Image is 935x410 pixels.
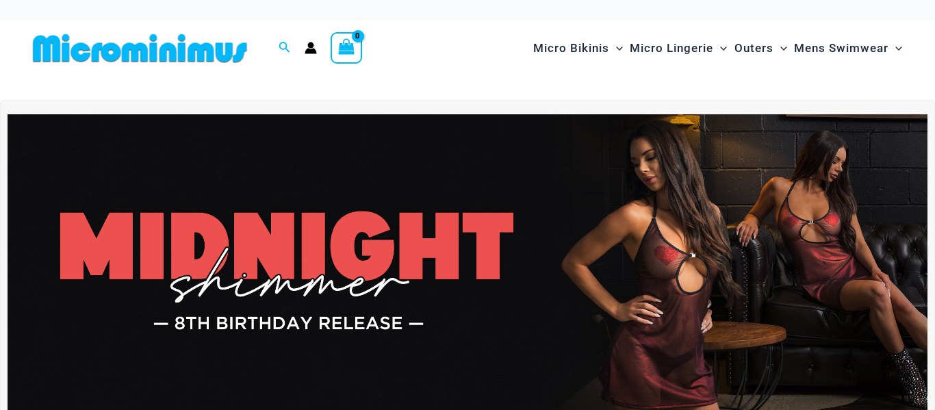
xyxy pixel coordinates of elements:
img: MM SHOP LOGO FLAT [27,33,253,64]
nav: Site Navigation [528,25,908,71]
span: Mens Swimwear [794,31,888,66]
span: Menu Toggle [609,31,623,66]
span: Micro Bikinis [533,31,609,66]
a: Micro BikinisMenu ToggleMenu Toggle [530,27,626,69]
span: Menu Toggle [773,31,787,66]
a: OutersMenu ToggleMenu Toggle [731,27,791,69]
span: Outers [734,31,773,66]
a: View Shopping Cart, empty [331,32,362,64]
span: Micro Lingerie [630,31,713,66]
span: Menu Toggle [713,31,727,66]
a: Search icon link [279,40,291,57]
a: Account icon link [305,42,317,54]
span: Menu Toggle [888,31,902,66]
a: Mens SwimwearMenu ToggleMenu Toggle [791,27,906,69]
a: Micro LingerieMenu ToggleMenu Toggle [626,27,730,69]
